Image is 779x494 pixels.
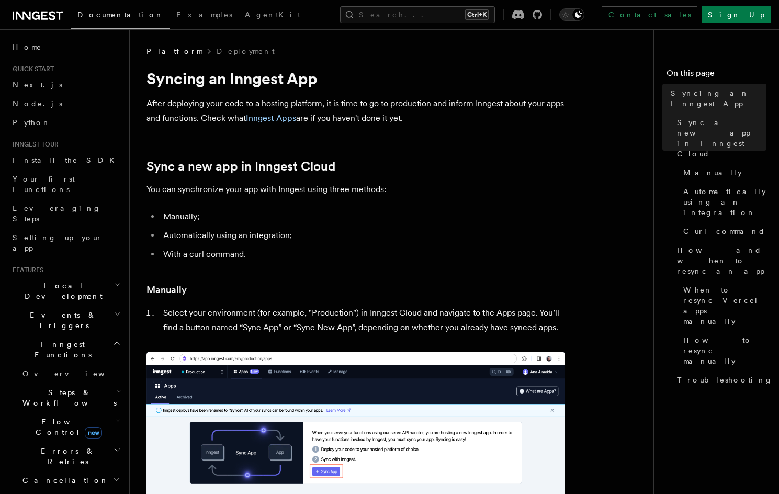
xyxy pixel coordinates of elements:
[679,222,766,241] a: Curl command
[146,46,202,57] span: Platform
[683,167,742,178] span: Manually
[217,46,275,57] a: Deployment
[246,113,296,123] a: Inngest Apps
[702,6,771,23] a: Sign Up
[8,339,113,360] span: Inngest Functions
[8,306,123,335] button: Events & Triggers
[667,84,766,113] a: Syncing an Inngest App
[13,156,121,164] span: Install the SDK
[667,67,766,84] h4: On this page
[245,10,300,19] span: AgentKit
[8,170,123,199] a: Your first Functions
[8,75,123,94] a: Next.js
[8,335,123,364] button: Inngest Functions
[679,331,766,371] a: How to resync manually
[673,241,766,280] a: How and when to resync an app
[8,38,123,57] a: Home
[8,276,123,306] button: Local Development
[13,99,62,108] span: Node.js
[18,387,117,408] span: Steps & Workflows
[18,475,109,486] span: Cancellation
[146,96,565,126] p: After deploying your code to a hosting platform, it is time to go to production and inform Innges...
[18,383,123,412] button: Steps & Workflows
[160,209,565,224] li: Manually;
[602,6,697,23] a: Contact sales
[85,427,102,439] span: new
[683,335,766,366] span: How to resync manually
[683,186,766,218] span: Automatically using an integration
[18,442,123,471] button: Errors & Retries
[8,228,123,257] a: Setting up your app
[683,226,765,237] span: Curl command
[465,9,489,20] kbd: Ctrl+K
[8,113,123,132] a: Python
[160,247,565,262] li: With a curl command.
[679,163,766,182] a: Manually
[677,245,766,276] span: How and when to resync an app
[13,81,62,89] span: Next.js
[8,151,123,170] a: Install the SDK
[18,364,123,383] a: Overview
[683,285,766,327] span: When to resync Vercel apps manually
[559,8,584,21] button: Toggle dark mode
[239,3,307,28] a: AgentKit
[71,3,170,29] a: Documentation
[679,280,766,331] a: When to resync Vercel apps manually
[13,118,51,127] span: Python
[18,412,123,442] button: Flow Controlnew
[77,10,164,19] span: Documentation
[673,113,766,163] a: Sync a new app in Inngest Cloud
[146,159,335,174] a: Sync a new app in Inngest Cloud
[8,280,114,301] span: Local Development
[8,199,123,228] a: Leveraging Steps
[8,94,123,113] a: Node.js
[18,471,123,490] button: Cancellation
[8,266,43,274] span: Features
[13,233,103,252] span: Setting up your app
[8,140,59,149] span: Inngest tour
[13,42,42,52] span: Home
[8,310,114,331] span: Events & Triggers
[340,6,495,23] button: Search...Ctrl+K
[671,88,766,109] span: Syncing an Inngest App
[673,371,766,389] a: Troubleshooting
[22,369,130,378] span: Overview
[146,283,187,297] a: Manually
[146,182,565,197] p: You can synchronize your app with Inngest using three methods:
[176,10,232,19] span: Examples
[13,175,75,194] span: Your first Functions
[160,306,565,335] li: Select your environment (for example, "Production") in Inngest Cloud and navigate to the Apps pag...
[677,117,766,159] span: Sync a new app in Inngest Cloud
[18,417,115,437] span: Flow Control
[13,204,101,223] span: Leveraging Steps
[146,69,565,88] h1: Syncing an Inngest App
[679,182,766,222] a: Automatically using an integration
[170,3,239,28] a: Examples
[677,375,773,385] span: Troubleshooting
[18,446,114,467] span: Errors & Retries
[8,65,54,73] span: Quick start
[160,228,565,243] li: Automatically using an integration;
